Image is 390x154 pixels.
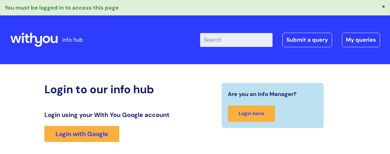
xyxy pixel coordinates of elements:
[44,111,191,119] h3: Login using your With You Google account
[342,33,380,47] a: My queries
[44,126,119,142] a: Login with Google
[62,35,83,45] p: info hub
[44,83,191,96] h2: Login to our info hub
[228,106,275,122] a: Login here
[228,89,297,99] span: Are you an Info Manager?
[200,33,273,47] input: Search
[382,3,385,9] button: ×
[282,33,332,47] a: Submit a query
